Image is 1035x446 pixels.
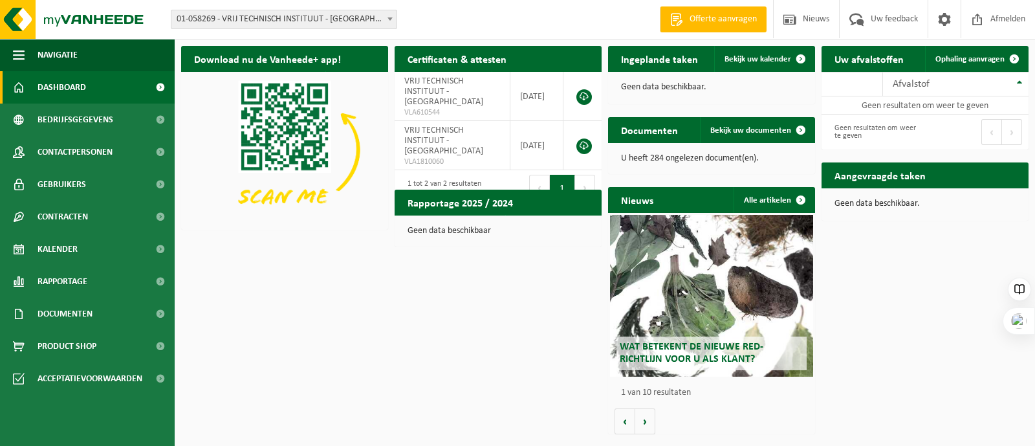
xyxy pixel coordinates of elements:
span: Product Shop [38,330,96,362]
button: Vorige [615,408,635,434]
td: [DATE] [510,121,563,170]
div: 1 tot 2 van 2 resultaten [401,173,481,202]
button: Previous [529,175,550,201]
button: Volgende [635,408,655,434]
a: Bekijk rapportage [505,215,600,241]
a: Wat betekent de nieuwe RED-richtlijn voor u als klant? [610,215,813,377]
span: VLA610544 [404,107,500,118]
span: Documenten [38,298,93,330]
h2: Certificaten & attesten [395,46,519,71]
button: 1 [550,175,575,201]
h2: Ingeplande taken [608,46,711,71]
p: Geen data beschikbaar. [621,83,802,92]
span: Dashboard [38,71,86,104]
a: Bekijk uw kalender [714,46,814,72]
span: Rapportage [38,265,87,298]
span: Navigatie [38,39,78,71]
span: 01-058269 - VRIJ TECHNISCH INSTITUUT - BRUGGE [171,10,397,29]
button: Previous [981,119,1002,145]
span: Kalender [38,233,78,265]
a: Ophaling aanvragen [925,46,1027,72]
td: [DATE] [510,72,563,121]
a: Offerte aanvragen [660,6,767,32]
button: Next [1002,119,1022,145]
span: 01-058269 - VRIJ TECHNISCH INSTITUUT - BRUGGE [171,10,397,28]
p: Geen data beschikbaar. [834,199,1016,208]
span: Bekijk uw documenten [710,126,791,135]
a: Bekijk uw documenten [700,117,814,143]
span: Acceptatievoorwaarden [38,362,142,395]
p: 1 van 10 resultaten [621,388,809,397]
a: Alle artikelen [734,187,814,213]
span: Wat betekent de nieuwe RED-richtlijn voor u als klant? [620,342,763,364]
h2: Uw afvalstoffen [822,46,917,71]
h2: Download nu de Vanheede+ app! [181,46,354,71]
td: Geen resultaten om weer te geven [822,96,1029,115]
span: Afvalstof [893,79,930,89]
span: Contactpersonen [38,136,113,168]
span: VRIJ TECHNISCH INSTITUUT - [GEOGRAPHIC_DATA] [404,126,483,156]
p: Geen data beschikbaar [408,227,589,236]
img: Download de VHEPlus App [181,72,388,227]
span: VRIJ TECHNISCH INSTITUUT - [GEOGRAPHIC_DATA] [404,76,483,107]
h2: Documenten [608,117,691,142]
h2: Aangevraagde taken [822,162,939,188]
p: U heeft 284 ongelezen document(en). [621,154,802,163]
h2: Rapportage 2025 / 2024 [395,190,526,215]
div: Geen resultaten om weer te geven [828,118,919,146]
span: Contracten [38,201,88,233]
span: VLA1810060 [404,157,500,167]
span: Bedrijfsgegevens [38,104,113,136]
span: Offerte aanvragen [686,13,760,26]
button: Next [575,175,595,201]
span: Gebruikers [38,168,86,201]
h2: Nieuws [608,187,666,212]
span: Bekijk uw kalender [724,55,791,63]
span: Ophaling aanvragen [935,55,1005,63]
